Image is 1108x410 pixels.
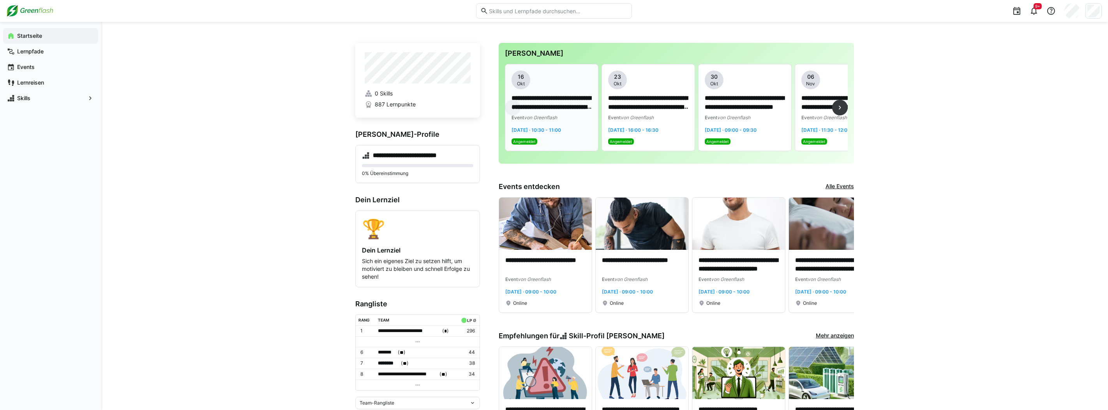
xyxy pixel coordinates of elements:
[814,115,847,120] span: von Greenflash
[518,276,551,282] span: von Greenflash
[355,300,480,308] h3: Rangliste
[362,170,473,177] p: 0% Übereinstimmung
[596,198,688,250] img: image
[499,198,592,250] img: image
[518,73,524,81] span: 16
[710,81,718,87] span: Okt
[365,90,471,97] a: 0 Skills
[692,198,785,250] img: image
[360,400,394,406] span: Team-Rangliste
[360,349,372,355] p: 6
[398,348,406,357] span: ( )
[795,276,808,282] span: Event
[505,49,848,58] h3: [PERSON_NAME]
[706,300,720,306] span: Online
[692,347,785,399] img: image
[360,371,372,377] p: 8
[602,276,614,282] span: Event
[488,7,628,14] input: Skills und Lernpfade durchsuchen…
[355,196,480,204] h3: Dein Lernziel
[602,289,653,295] span: [DATE] · 09:00 - 10:00
[699,289,750,295] span: [DATE] · 09:00 - 10:00
[512,115,524,120] span: Event
[789,198,882,250] img: image
[808,276,841,282] span: von Greenflash
[807,73,814,81] span: 06
[806,81,815,87] span: Nov
[401,359,409,368] span: ( )
[803,300,817,306] span: Online
[706,139,729,144] span: Angemeldet
[459,360,475,366] p: 38
[513,300,527,306] span: Online
[362,257,473,281] p: Sich ein eigenes Ziel zu setzen hilft, um motiviert zu bleiben und schnell Erfolge zu sehen!
[459,328,475,334] p: 296
[711,73,718,81] span: 30
[505,276,518,282] span: Event
[801,115,814,120] span: Event
[699,276,711,282] span: Event
[816,332,854,340] a: Mehr anzeigen
[614,276,648,282] span: von Greenflash
[826,182,854,191] a: Alle Events
[705,115,717,120] span: Event
[473,316,476,323] a: ø
[439,370,447,378] span: ( )
[362,217,473,240] div: 🏆
[375,101,416,108] span: 887 Lernpunkte
[517,81,525,87] span: Okt
[360,360,372,366] p: 7
[717,115,750,120] span: von Greenflash
[614,73,621,81] span: 23
[499,182,560,191] h3: Events entdecken
[499,332,665,340] h3: Empfehlungen für
[505,289,556,295] span: [DATE] · 09:00 - 10:00
[711,276,744,282] span: von Greenflash
[610,139,632,144] span: Angemeldet
[467,318,472,323] div: LP
[459,349,475,355] p: 44
[375,90,393,97] span: 0 Skills
[795,289,846,295] span: [DATE] · 09:00 - 10:00
[614,81,621,87] span: Okt
[803,139,826,144] span: Angemeldet
[569,332,665,340] span: Skill-Profil [PERSON_NAME]
[355,130,480,139] h3: [PERSON_NAME]-Profile
[360,328,372,334] p: 1
[459,371,475,377] p: 34
[512,127,561,133] span: [DATE] · 10:30 - 11:00
[596,347,688,399] img: image
[1035,4,1040,9] span: 9+
[621,115,654,120] span: von Greenflash
[705,127,757,133] span: [DATE] · 09:00 - 09:30
[608,127,658,133] span: [DATE] · 16:00 - 16:30
[442,327,449,335] span: ( )
[499,347,592,399] img: image
[789,347,882,399] img: image
[608,115,621,120] span: Event
[610,300,624,306] span: Online
[524,115,557,120] span: von Greenflash
[801,127,850,133] span: [DATE] · 11:30 - 12:00
[513,139,536,144] span: Angemeldet
[359,318,370,322] div: Rang
[362,246,473,254] h4: Dein Lernziel
[378,318,390,322] div: Team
